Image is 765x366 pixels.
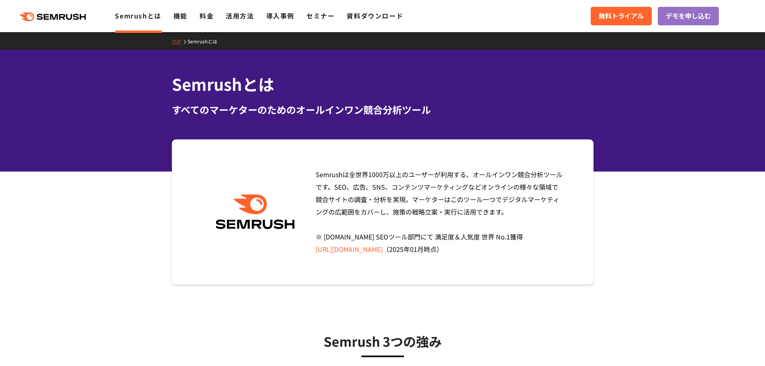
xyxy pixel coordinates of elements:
[212,194,299,229] img: Semrush
[226,11,254,20] a: 活用方法
[266,11,294,20] a: 導入事例
[188,38,223,45] a: Semrushとは
[173,11,188,20] a: 機能
[115,11,161,20] a: Semrushとは
[172,102,594,117] div: すべてのマーケターのためのオールインワン競合分析ツール
[172,72,594,96] h1: Semrushとは
[658,7,719,25] a: デモを申し込む
[316,170,563,254] span: Semrushは全世界1000万以上のユーザーが利用する、オールインワン競合分析ツールです。SEO、広告、SNS、コンテンツマーケティングなどオンラインの様々な領域で競合サイトの調査・分析を実現...
[316,244,383,254] a: [URL][DOMAIN_NAME]
[666,11,711,21] span: デモを申し込む
[306,11,335,20] a: セミナー
[192,331,573,351] h3: Semrush 3つの強み
[347,11,403,20] a: 資料ダウンロード
[200,11,214,20] a: 料金
[599,11,644,21] span: 無料トライアル
[591,7,652,25] a: 無料トライアル
[172,38,188,45] a: TOP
